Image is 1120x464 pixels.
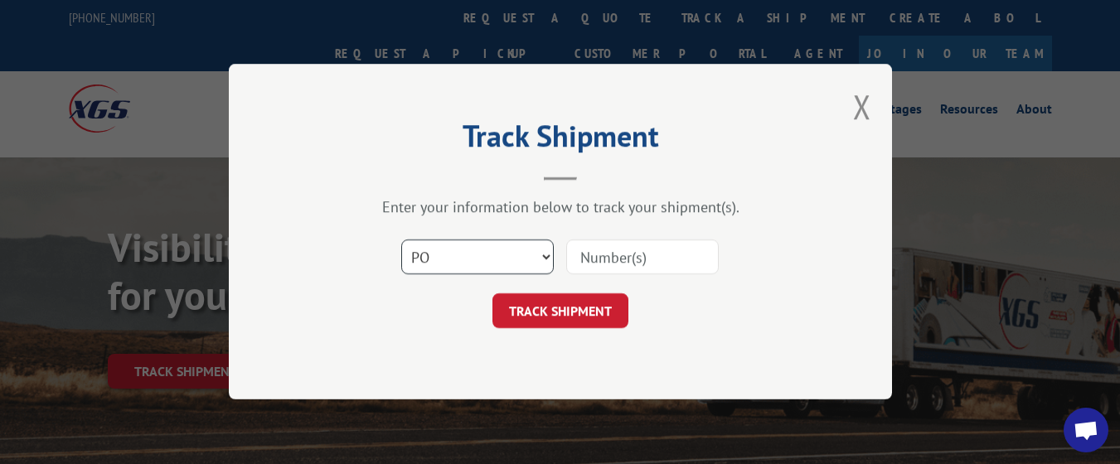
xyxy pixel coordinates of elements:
[312,198,809,217] div: Enter your information below to track your shipment(s).
[853,85,871,128] button: Close modal
[492,294,628,329] button: TRACK SHIPMENT
[566,240,719,275] input: Number(s)
[312,124,809,156] h2: Track Shipment
[1064,408,1108,452] a: Open chat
